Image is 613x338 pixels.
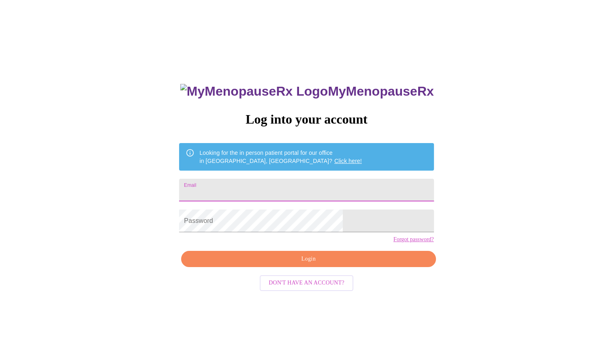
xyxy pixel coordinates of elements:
img: MyMenopauseRx Logo [180,84,328,99]
span: Don't have an account? [269,278,344,288]
span: Login [190,254,426,264]
button: Login [181,251,436,267]
div: Looking for the in person patient portal for our office in [GEOGRAPHIC_DATA], [GEOGRAPHIC_DATA]? [199,145,362,168]
a: Don't have an account? [258,279,355,286]
h3: Log into your account [179,112,434,127]
a: Forgot password? [393,236,434,243]
h3: MyMenopauseRx [180,84,434,99]
button: Don't have an account? [260,275,353,291]
a: Click here! [334,158,362,164]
